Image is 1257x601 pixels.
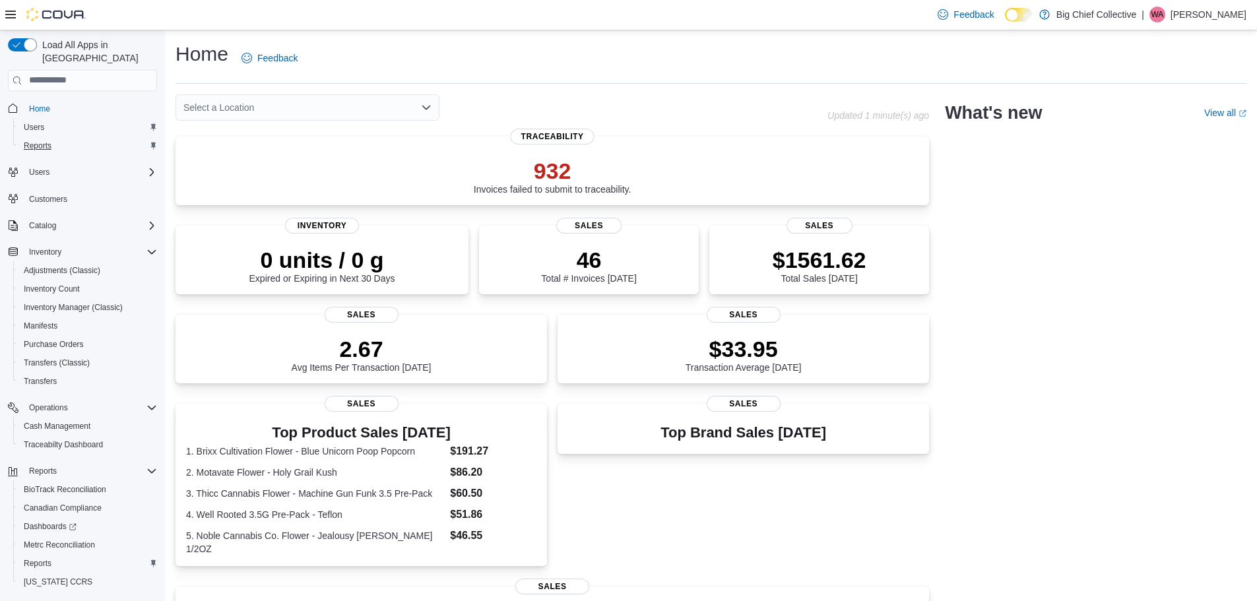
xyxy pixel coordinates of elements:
[661,425,826,441] h3: Top Brand Sales [DATE]
[18,373,157,389] span: Transfers
[24,439,103,450] span: Traceabilty Dashboard
[26,8,86,21] img: Cova
[18,482,157,497] span: BioTrack Reconciliation
[176,41,228,67] h1: Home
[18,119,157,135] span: Users
[773,247,866,273] p: $1561.62
[29,247,61,257] span: Inventory
[24,218,157,234] span: Catalog
[24,302,123,313] span: Inventory Manager (Classic)
[18,537,100,553] a: Metrc Reconciliation
[707,307,781,323] span: Sales
[787,218,853,234] span: Sales
[24,521,77,532] span: Dashboards
[18,500,107,516] a: Canadian Compliance
[24,321,57,331] span: Manifests
[474,158,631,184] p: 932
[236,45,303,71] a: Feedback
[556,218,622,234] span: Sales
[18,318,157,334] span: Manifests
[13,573,162,591] button: [US_STATE] CCRS
[292,336,432,373] div: Avg Items Per Transaction [DATE]
[13,372,162,391] button: Transfers
[24,400,157,416] span: Operations
[18,482,112,497] a: BioTrack Reconciliation
[24,100,157,117] span: Home
[24,339,84,350] span: Purchase Orders
[24,484,106,495] span: BioTrack Reconciliation
[29,167,49,177] span: Users
[186,529,445,555] dt: 5. Noble Cannabis Co. Flower - Jealousy [PERSON_NAME] 1/2OZ
[13,280,162,298] button: Inventory Count
[3,163,162,181] button: Users
[474,158,631,195] div: Invoices failed to submit to traceability.
[18,500,157,516] span: Canadian Compliance
[18,138,57,154] a: Reports
[686,336,802,362] p: $33.95
[186,466,445,479] dt: 2. Motavate Flower - Holy Grail Kush
[450,507,536,522] dd: $51.86
[186,425,536,441] h3: Top Product Sales [DATE]
[24,358,90,368] span: Transfers (Classic)
[827,110,929,121] p: Updated 1 minute(s) ago
[18,555,157,571] span: Reports
[13,536,162,554] button: Metrc Reconciliation
[18,537,157,553] span: Metrc Reconciliation
[18,263,106,278] a: Adjustments (Classic)
[13,317,162,335] button: Manifests
[13,554,162,573] button: Reports
[3,398,162,417] button: Operations
[18,373,62,389] a: Transfers
[24,421,90,431] span: Cash Management
[18,418,157,434] span: Cash Management
[18,263,157,278] span: Adjustments (Classic)
[18,519,82,534] a: Dashboards
[24,400,73,416] button: Operations
[18,300,157,315] span: Inventory Manager (Classic)
[29,220,56,231] span: Catalog
[292,336,432,362] p: 2.67
[13,298,162,317] button: Inventory Manager (Classic)
[13,480,162,499] button: BioTrack Reconciliation
[18,281,85,297] a: Inventory Count
[18,437,108,453] a: Traceabilty Dashboard
[541,247,636,273] p: 46
[24,577,92,587] span: [US_STATE] CCRS
[3,99,162,118] button: Home
[1005,8,1033,22] input: Dark Mode
[450,464,536,480] dd: $86.20
[186,508,445,521] dt: 4. Well Rooted 3.5G Pre-Pack - Teflon
[325,307,399,323] span: Sales
[450,443,536,459] dd: $191.27
[13,261,162,280] button: Adjustments (Classic)
[511,129,595,144] span: Traceability
[3,243,162,261] button: Inventory
[3,216,162,235] button: Catalog
[24,164,55,180] button: Users
[257,51,298,65] span: Feedback
[541,247,636,284] div: Total # Invoices [DATE]
[13,435,162,454] button: Traceabilty Dashboard
[421,102,432,113] button: Open list of options
[24,101,55,117] a: Home
[1142,7,1144,22] p: |
[24,284,80,294] span: Inventory Count
[24,463,157,479] span: Reports
[24,463,62,479] button: Reports
[186,445,445,458] dt: 1. Brixx Cultivation Flower - Blue Unicorn Poop Popcorn
[450,486,536,501] dd: $60.50
[1204,108,1246,118] a: View allExternal link
[773,247,866,284] div: Total Sales [DATE]
[1171,7,1246,22] p: [PERSON_NAME]
[24,540,95,550] span: Metrc Reconciliation
[13,517,162,536] a: Dashboards
[37,38,157,65] span: Load All Apps in [GEOGRAPHIC_DATA]
[18,138,157,154] span: Reports
[325,396,399,412] span: Sales
[24,558,51,569] span: Reports
[686,336,802,373] div: Transaction Average [DATE]
[186,487,445,500] dt: 3. Thicc Cannabis Flower - Machine Gun Funk 3.5 Pre-Pack
[24,141,51,151] span: Reports
[24,244,67,260] button: Inventory
[3,462,162,480] button: Reports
